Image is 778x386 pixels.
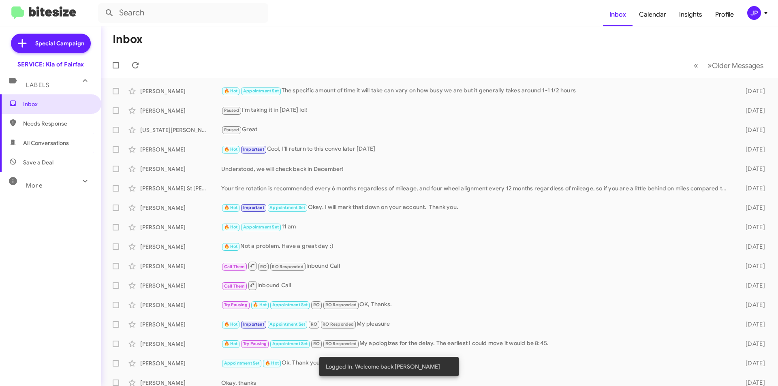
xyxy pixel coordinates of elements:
div: Your tire rotation is recommended every 6 months regardless of mileage, and four wheel alignment ... [221,184,733,192]
div: My apologizes for the delay. The earliest I could move it would be 8:45. [221,339,733,348]
span: Important [243,205,264,210]
div: [PERSON_NAME] [140,262,221,270]
div: 11 am [221,222,733,232]
span: Important [243,147,264,152]
div: Great [221,125,733,134]
span: Call Them [224,284,245,289]
span: Important [243,322,264,327]
div: [DATE] [733,165,772,173]
div: JP [747,6,761,20]
div: [DATE] [733,340,772,348]
span: 🔥 Hot [224,322,238,327]
span: Appointment Set [269,205,305,210]
span: RO [313,341,320,346]
span: RO [313,302,320,307]
span: 🔥 Hot [224,205,238,210]
div: [DATE] [733,262,772,270]
div: [PERSON_NAME] [140,243,221,251]
div: Understood, we will check back in December! [221,165,733,173]
span: Paused [224,108,239,113]
div: [DATE] [733,320,772,328]
div: OK, Thanks. [221,300,733,309]
div: [PERSON_NAME] [140,282,221,290]
span: 🔥 Hot [224,224,238,230]
span: RO Responded [272,264,303,269]
span: Logged In. Welcome back [PERSON_NAME] [326,363,440,371]
div: [DATE] [733,126,772,134]
span: Paused [224,127,239,132]
span: RO Responded [323,322,354,327]
span: All Conversations [23,139,69,147]
div: [DATE] [733,301,772,309]
nav: Page navigation example [689,57,768,74]
span: 🔥 Hot [253,302,267,307]
div: Ok. Thank you. [221,358,733,368]
span: Appointment Set [224,360,260,366]
div: [DATE] [733,184,772,192]
div: [PERSON_NAME] [140,223,221,231]
span: 🔥 Hot [224,88,238,94]
div: [DATE] [733,282,772,290]
div: The specific amount of time it will take can vary on how busy we are but it generally takes aroun... [221,86,733,96]
div: [PERSON_NAME] [140,107,221,115]
span: More [26,182,43,189]
span: Call Them [224,264,245,269]
span: RO [260,264,267,269]
span: RO Responded [325,302,357,307]
a: Special Campaign [11,34,91,53]
div: Okay. I will mark that down on your account. Thank you. [221,203,733,212]
input: Search [98,3,268,23]
div: [PERSON_NAME] [140,204,221,212]
div: [DATE] [733,243,772,251]
span: Save a Deal [23,158,53,166]
span: Try Pausing [243,341,267,346]
a: Insights [673,3,709,26]
span: 🔥 Hot [265,360,279,366]
span: 🔥 Hot [224,244,238,249]
span: Older Messages [712,61,763,70]
div: [DATE] [733,87,772,95]
span: Labels [26,81,49,89]
span: Appointment Set [243,88,279,94]
div: [PERSON_NAME] [140,301,221,309]
span: Appointment Set [272,302,308,307]
div: [PERSON_NAME] [140,359,221,367]
div: [PERSON_NAME] [140,165,221,173]
div: [PERSON_NAME] [140,145,221,154]
span: « [694,60,698,70]
div: [DATE] [733,223,772,231]
span: 🔥 Hot [224,341,238,346]
div: [US_STATE][PERSON_NAME] [140,126,221,134]
span: RO Responded [325,341,357,346]
button: Previous [689,57,703,74]
div: [DATE] [733,359,772,367]
a: Calendar [633,3,673,26]
div: [PERSON_NAME] [140,87,221,95]
button: JP [740,6,769,20]
span: Try Pausing [224,302,248,307]
span: RO [311,322,317,327]
div: Inbound Call [221,280,733,290]
h1: Inbox [113,33,143,46]
a: Inbox [603,3,633,26]
div: Cool, I'll return to this convo later [DATE] [221,145,733,154]
span: Appointment Set [272,341,308,346]
div: My pleasure [221,320,733,329]
span: 🔥 Hot [224,147,238,152]
span: Appointment Set [269,322,305,327]
div: Inbound Call [221,261,733,271]
span: » [707,60,712,70]
span: Needs Response [23,119,92,128]
div: [PERSON_NAME] [140,320,221,328]
button: Next [703,57,768,74]
span: Appointment Set [243,224,279,230]
div: I'm taking it in [DATE] lol! [221,106,733,115]
div: [PERSON_NAME] [140,340,221,348]
a: Profile [709,3,740,26]
div: [DATE] [733,204,772,212]
span: Inbox [23,100,92,108]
